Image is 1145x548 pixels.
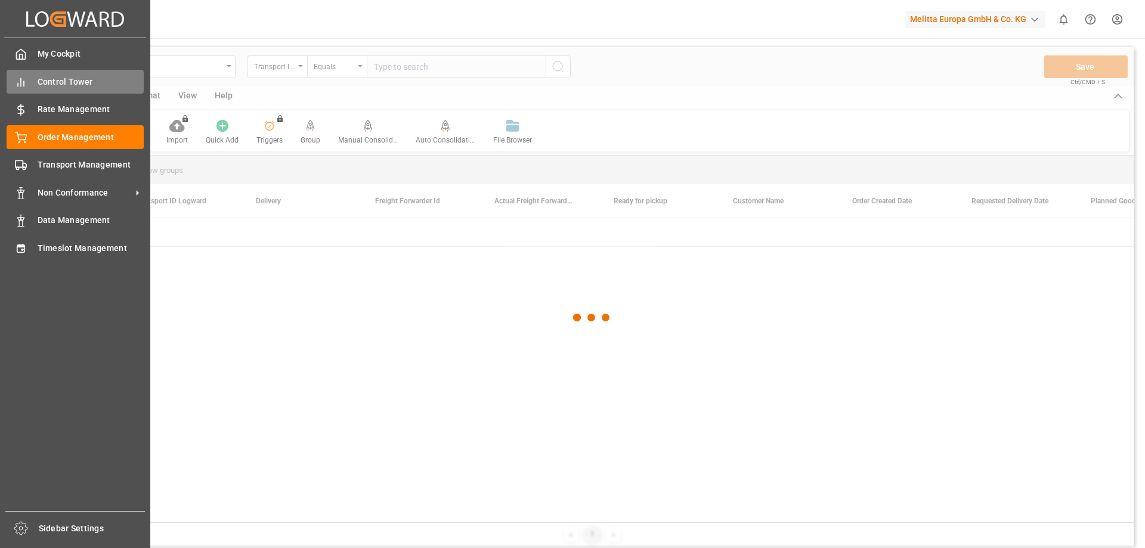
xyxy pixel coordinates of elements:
[38,131,144,144] span: Order Management
[7,153,144,177] a: Transport Management
[7,209,144,232] a: Data Management
[38,187,132,199] span: Non Conformance
[1050,6,1077,33] button: show 0 new notifications
[38,159,144,171] span: Transport Management
[7,236,144,259] a: Timeslot Management
[38,48,144,60] span: My Cockpit
[38,214,144,227] span: Data Management
[38,242,144,255] span: Timeslot Management
[7,70,144,93] a: Control Tower
[7,125,144,148] a: Order Management
[7,98,144,121] a: Rate Management
[38,76,144,88] span: Control Tower
[39,522,146,535] span: Sidebar Settings
[905,11,1045,28] div: Melitta Europa GmbH & Co. KG
[7,42,144,66] a: My Cockpit
[1077,6,1104,33] button: Help Center
[38,103,144,116] span: Rate Management
[905,8,1050,30] button: Melitta Europa GmbH & Co. KG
